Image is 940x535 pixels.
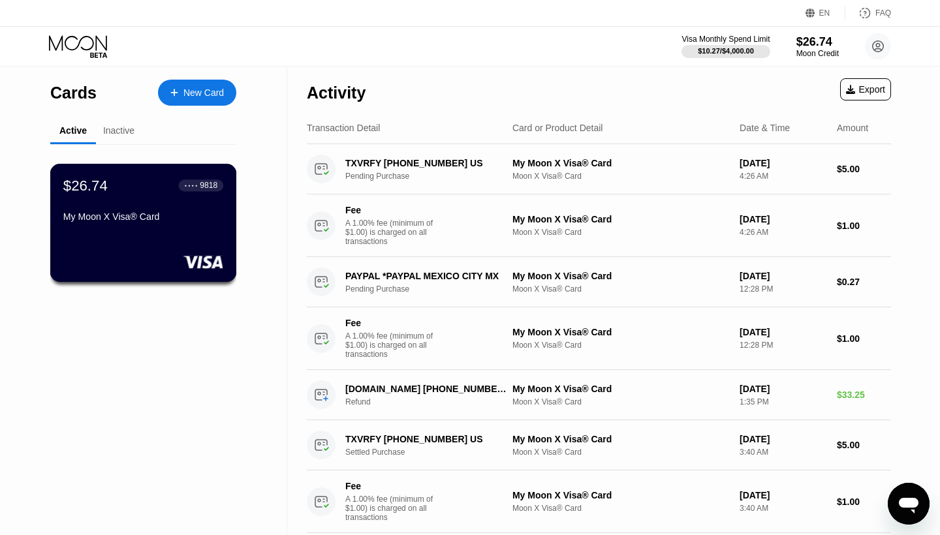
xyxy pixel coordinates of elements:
div: Active [59,125,87,136]
div: New Card [183,87,224,99]
div: Moon X Visa® Card [512,448,729,457]
div: Amount [837,123,868,133]
div: Moon X Visa® Card [512,172,729,181]
div: Pending Purchase [345,284,521,294]
div: [DATE] [740,490,826,500]
div: Moon X Visa® Card [512,284,729,294]
div: My Moon X Visa® Card [512,490,729,500]
div: 12:28 PM [740,284,826,294]
div: 12:28 PM [740,341,826,350]
div: FAQ [875,8,891,18]
div: Moon X Visa® Card [512,341,729,350]
div: Refund [345,397,521,406]
div: Export [846,84,885,95]
div: TXVRFY [PHONE_NUMBER] US [345,434,509,444]
div: $33.25 [837,390,891,400]
div: Settled Purchase [345,448,521,457]
div: [DATE] [740,434,826,444]
div: Moon X Visa® Card [512,504,729,513]
div: Fee [345,481,437,491]
div: My Moon X Visa® Card [512,434,729,444]
div: A 1.00% fee (minimum of $1.00) is charged on all transactions [345,331,443,359]
div: Card or Product Detail [512,123,603,133]
div: 4:26 AM [740,228,826,237]
div: [DATE] [740,327,826,337]
div: FeeA 1.00% fee (minimum of $1.00) is charged on all transactionsMy Moon X Visa® CardMoon X Visa® ... [307,307,891,370]
div: My Moon X Visa® Card [512,158,729,168]
div: [DOMAIN_NAME] [PHONE_NUMBER] USRefundMy Moon X Visa® CardMoon X Visa® Card[DATE]1:35 PM$33.25 [307,370,891,420]
div: 3:40 AM [740,448,826,457]
div: Inactive [103,125,134,136]
div: [DATE] [740,214,826,224]
div: $5.00 [837,164,891,174]
div: EN [806,7,845,20]
div: ● ● ● ● [185,183,198,187]
div: TXVRFY [PHONE_NUMBER] USPending PurchaseMy Moon X Visa® CardMoon X Visa® Card[DATE]4:26 AM$5.00 [307,144,891,194]
div: $26.74Moon Credit [796,35,839,58]
div: Activity [307,84,366,102]
div: $1.00 [837,333,891,344]
div: [DATE] [740,271,826,281]
div: $10.27 / $4,000.00 [698,47,754,55]
div: My Moon X Visa® Card [512,327,729,337]
div: $1.00 [837,497,891,507]
div: 4:26 AM [740,172,826,181]
div: 9818 [200,181,217,190]
div: $1.00 [837,221,891,231]
div: $0.27 [837,277,891,287]
div: My Moon X Visa® Card [512,384,729,394]
div: 1:35 PM [740,397,826,406]
div: Moon X Visa® Card [512,397,729,406]
div: $26.74 [796,35,839,49]
div: Export [840,78,891,100]
div: $26.74 [63,177,108,194]
div: TXVRFY [PHONE_NUMBER] USSettled PurchaseMy Moon X Visa® CardMoon X Visa® Card[DATE]3:40 AM$5.00 [307,420,891,470]
iframe: Button to launch messaging window [888,483,930,525]
div: [DATE] [740,384,826,394]
div: Date & Time [740,123,790,133]
div: Fee [345,205,437,215]
div: $5.00 [837,440,891,450]
div: Fee [345,318,437,328]
div: Moon Credit [796,49,839,58]
div: My Moon X Visa® Card [512,271,729,281]
div: New Card [158,80,236,106]
div: A 1.00% fee (minimum of $1.00) is charged on all transactions [345,219,443,246]
div: 3:40 AM [740,504,826,513]
div: Cards [50,84,97,102]
div: FeeA 1.00% fee (minimum of $1.00) is charged on all transactionsMy Moon X Visa® CardMoon X Visa® ... [307,470,891,533]
div: My Moon X Visa® Card [512,214,729,224]
div: A 1.00% fee (minimum of $1.00) is charged on all transactions [345,495,443,522]
div: FAQ [845,7,891,20]
div: PAYPAL *PAYPAL MEXICO CITY MX [345,271,509,281]
div: Transaction Detail [307,123,380,133]
div: EN [819,8,830,18]
div: Visa Monthly Spend Limit [681,35,770,44]
div: FeeA 1.00% fee (minimum of $1.00) is charged on all transactionsMy Moon X Visa® CardMoon X Visa® ... [307,194,891,257]
div: $26.74● ● ● ●9818My Moon X Visa® Card [51,164,236,281]
div: My Moon X Visa® Card [63,211,223,222]
div: Visa Monthly Spend Limit$10.27/$4,000.00 [681,35,770,58]
div: [DATE] [740,158,826,168]
div: TXVRFY [PHONE_NUMBER] US [345,158,509,168]
div: Pending Purchase [345,172,521,181]
div: [DOMAIN_NAME] [PHONE_NUMBER] US [345,384,509,394]
div: PAYPAL *PAYPAL MEXICO CITY MXPending PurchaseMy Moon X Visa® CardMoon X Visa® Card[DATE]12:28 PM$... [307,257,891,307]
div: Moon X Visa® Card [512,228,729,237]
